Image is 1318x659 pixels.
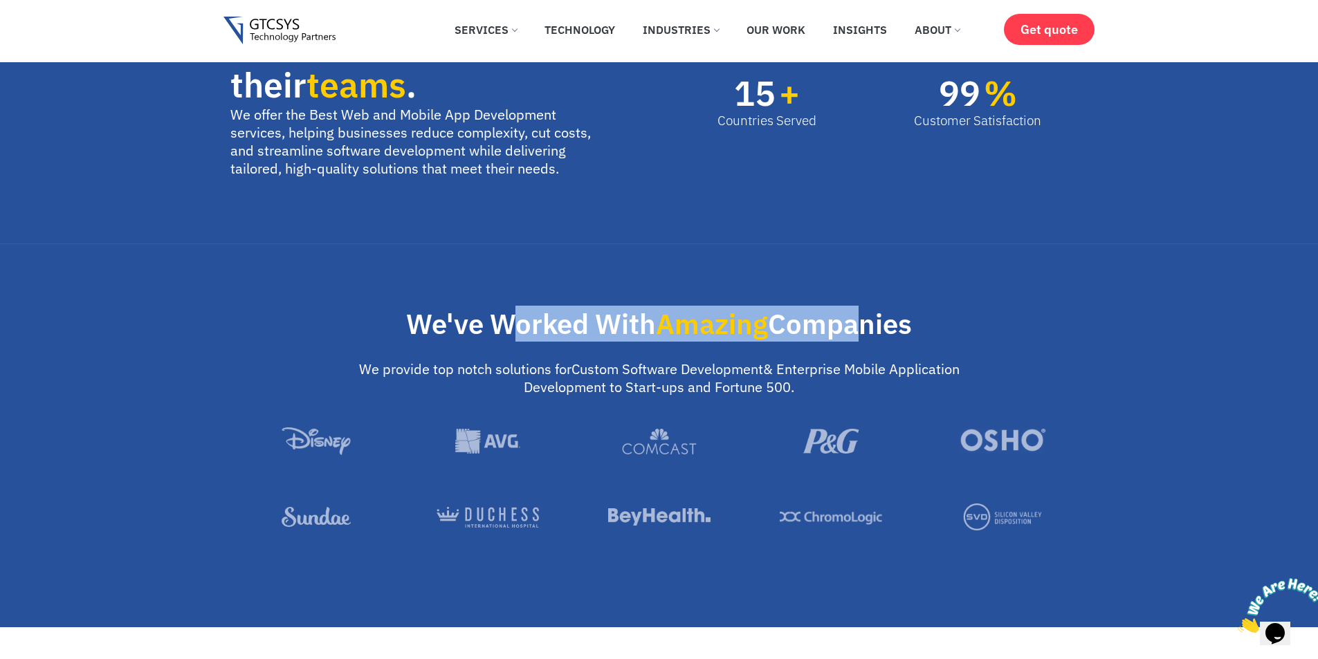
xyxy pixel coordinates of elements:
[904,15,970,45] a: About
[656,306,768,342] span: Amazing
[265,507,367,527] img: Sundae benefits from GTC’s IT and business solutions expertise - Services
[534,15,625,45] a: Technology
[223,17,336,45] img: Gtcsys logo
[1232,573,1318,638] iframe: chat widget
[265,427,367,456] img: Disney partnered with GTC for IT and business solutions. - Services
[230,310,1088,337] h2: We've Worked With Companies
[717,111,816,131] div: Countries Served
[632,15,729,45] a: Industries
[444,15,527,45] a: Services
[230,106,610,178] p: We offer the Best Web and Mobile App Development services, helping businesses reduce complexity, ...
[571,360,763,378] a: Custom Software Development
[780,510,882,526] img: Chromologic works with GTC for excellence in IT and business solutions - Services
[780,429,882,453] img: Procter & Gamble collaboration with GTC for IT and business solutions - Services
[437,507,539,528] img: Duchess partnership with GTC for IT and business excellence - Services
[779,76,816,111] span: +
[734,76,776,111] span: 15
[1004,14,1095,45] a: Get quote
[914,111,1041,131] div: Customer Satisfaction
[736,15,816,45] a: Our Work
[951,429,1054,454] img: OSHO leveraging GTC's excellence in IT and business solutions - Services
[437,429,539,454] img: AVG collaboration with GTC for excellence in IT solutions. - Services
[951,503,1054,530] img: SVD collaboration with GTC for IT and business solutions - Services
[984,76,1042,111] span: %
[823,15,897,45] a: Insights
[6,6,91,60] img: Chat attention grabber
[306,62,406,107] span: teams
[608,429,711,454] img: Comcast partnered with GTC for business and IT excellence. - Services
[939,76,980,111] span: 99
[608,505,711,529] img: BeyHealth and GTC collaboration for IT and business solutions - Services
[1020,22,1078,37] span: Get quote
[359,360,960,396] p: We provide top notch solutions for & Enterprise Mobile Application Development to Start-ups and F...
